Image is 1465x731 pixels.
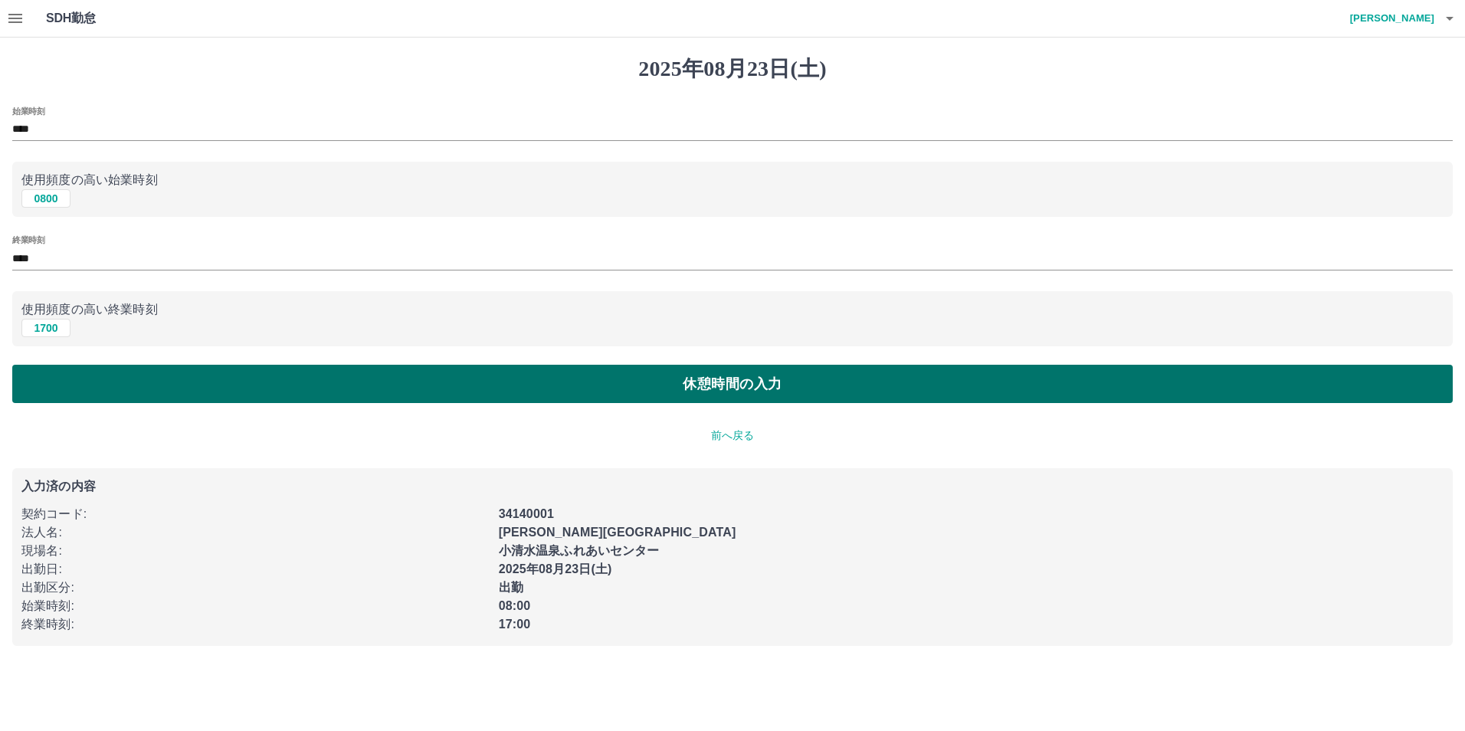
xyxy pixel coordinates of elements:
p: 入力済の内容 [21,480,1444,493]
p: 始業時刻 : [21,597,490,615]
p: 出勤区分 : [21,579,490,597]
h1: 2025年08月23日(土) [12,56,1453,82]
b: 08:00 [499,599,531,612]
b: 小清水温泉ふれあいセンター [499,544,660,557]
p: 使用頻度の高い終業時刻 [21,300,1444,319]
b: 34140001 [499,507,554,520]
p: 法人名 : [21,523,490,542]
button: 休憩時間の入力 [12,365,1453,403]
button: 0800 [21,189,70,208]
p: 出勤日 : [21,560,490,579]
b: 出勤 [499,581,523,594]
p: 終業時刻 : [21,615,490,634]
label: 終業時刻 [12,234,44,246]
b: [PERSON_NAME][GEOGRAPHIC_DATA] [499,526,736,539]
button: 1700 [21,319,70,337]
p: 使用頻度の高い始業時刻 [21,171,1444,189]
b: 17:00 [499,618,531,631]
b: 2025年08月23日(土) [499,562,612,575]
p: 前へ戻る [12,428,1453,444]
label: 始業時刻 [12,105,44,116]
p: 現場名 : [21,542,490,560]
p: 契約コード : [21,505,490,523]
